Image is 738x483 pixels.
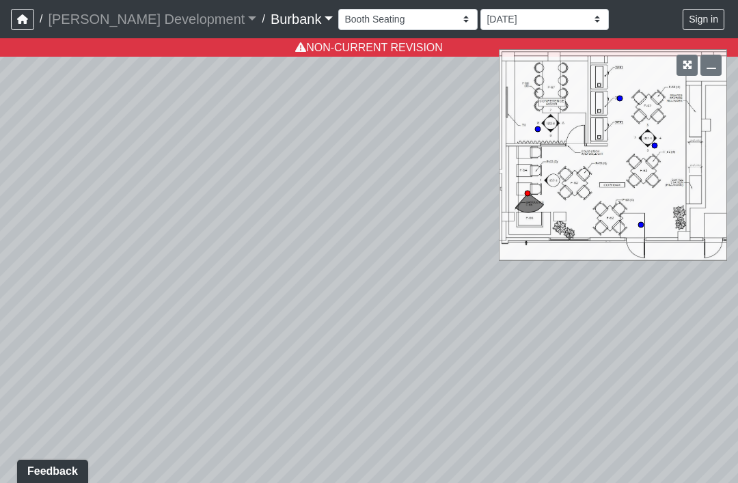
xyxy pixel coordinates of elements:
iframe: Ybug feedback widget [10,456,95,483]
a: [PERSON_NAME] Development [48,5,256,33]
span: / [34,5,48,33]
a: NON-CURRENT REVISION [295,42,443,53]
a: Burbank [271,5,333,33]
button: Sign in [683,9,724,30]
span: / [256,5,270,33]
